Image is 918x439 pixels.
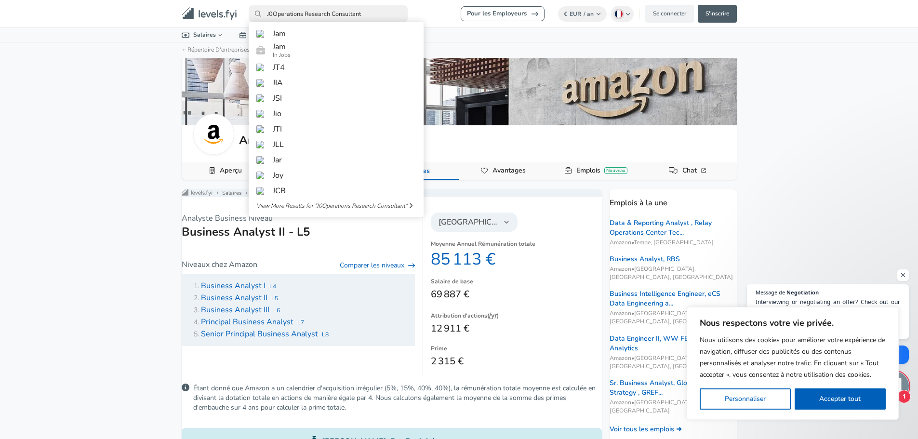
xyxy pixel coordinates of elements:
[249,121,424,137] a: JTI
[249,5,408,22] input: Rechercher par entreprise, poste ou ville
[610,399,737,415] span: Amazon • [GEOGRAPHIC_DATA], [GEOGRAPHIC_DATA]
[256,156,265,164] img: myjar.app
[564,10,567,18] span: €
[239,132,283,148] h5: Amazon
[610,309,737,326] span: Amazon • [GEOGRAPHIC_DATA], [GEOGRAPHIC_DATA], [GEOGRAPHIC_DATA]
[249,137,424,152] a: JLL
[431,213,518,232] button: [GEOGRAPHIC_DATA]
[256,125,265,133] img: jti.com
[340,261,415,270] a: Comparer les niveaux
[795,388,886,410] button: Accepter tout
[256,30,265,38] img: jam.dev
[615,10,623,18] img: French
[256,172,265,179] img: withjoy.com
[249,26,424,41] a: Jam
[273,51,291,59] span: In Jobs
[431,321,601,336] dd: 12 911 €
[201,281,276,291] a: Business Analyst IL4
[611,6,634,22] button: French
[431,287,601,302] dd: 69 887 €
[273,94,282,103] h6: JSI
[700,388,791,410] button: Personnaliser
[182,46,250,53] a: ←Répertoire d'entreprises
[231,28,280,42] a: Emplois
[489,162,530,179] a: Avantages
[201,329,318,339] span: Senior Principal Business Analyst
[204,125,223,144] img: amazonlogo.png
[610,425,682,434] a: Voir tous les emplois ➜
[610,239,737,247] span: Amazon • Tempe, [GEOGRAPHIC_DATA]
[610,265,737,281] span: Amazon • [GEOGRAPHIC_DATA], [GEOGRAPHIC_DATA], [GEOGRAPHIC_DATA]
[182,224,415,239] h1: Business Analyst II - L5
[273,79,283,87] h6: JIA
[201,293,267,303] span: Business Analyst II
[431,277,601,287] dt: Salaire de base
[249,183,424,199] a: JCB
[610,334,737,353] a: Data Engineer II, WW FBA Central Analytics
[249,168,424,183] a: Joy
[249,75,424,91] a: JIA
[756,297,900,334] span: Interviewing or negotiating an offer? Check out our negotiation service: Increase in your offer g...
[216,162,246,179] a: Aperçu
[461,6,545,21] a: Pour les Employeurs
[431,239,601,249] dt: Moyenne Annuel Rémunération totale
[182,259,257,270] p: Niveaux chez Amazon
[249,60,424,75] a: JT4
[439,216,498,228] span: [GEOGRAPHIC_DATA]
[431,310,601,321] dt: Attribution d'actions ( )
[431,354,601,369] dd: 2 315 €
[249,106,424,121] a: Jio
[610,189,737,209] p: Emplois à la une
[273,140,284,149] h6: JLL
[201,280,266,291] span: Business Analyst I
[431,344,601,354] dt: Prime
[249,152,424,168] a: Jar
[249,41,424,60] a: JamIn Jobs
[880,372,909,400] div: Ouvrir le chat
[273,306,280,314] span: L6
[273,125,282,133] h6: JTI
[249,199,424,213] a: View More Results for "J0Operations Research Consultant"
[786,290,819,295] span: Negotiation
[273,186,286,195] h6: JCB
[610,218,737,238] a: Data & Reporting Analyst , Relay Operations Center Tec...
[201,306,280,315] a: Business Analyst IIIL6
[570,10,581,18] span: EUR
[271,294,278,302] span: L5
[256,79,265,87] img: jia-nomads.com
[256,187,265,195] img: jcb.com
[610,254,680,264] a: Business Analyst, RBS
[273,29,286,38] h6: Jam
[273,42,291,51] h6: Jam
[897,390,911,403] span: 1
[273,156,282,164] h6: Jar
[222,189,241,197] a: Salaires
[273,63,285,72] h6: JT4
[182,213,415,224] p: Analyste Business Niveau
[431,249,601,269] dd: 85 113 €
[170,4,748,24] nav: primary
[610,378,737,398] a: Sr. Business Analyst, Global Portfolio Strategy , GREF...
[201,318,304,327] a: Principal Business AnalystL7
[687,307,899,420] div: Nous respectons votre vie privée.
[249,91,424,106] a: JSI
[558,6,607,22] button: €EUR/ an
[193,384,602,412] p: Étant donné que Amazon a un calendrier d'acquisition irrégulier (5%, 15%, 40%, 40%), la rémunérat...
[679,162,712,179] a: Chat
[604,167,627,174] div: Nouveau
[322,331,329,338] span: L8
[256,94,265,102] img: jsi.com
[256,201,407,210] span: View More Results for " J0Operations Research Consultant "
[584,10,594,18] span: / an
[256,110,265,118] img: jio.com
[756,290,785,295] span: Message de
[182,162,737,180] div: Navigation des données d'entreprise
[256,141,265,148] img: jll.com
[201,317,293,327] span: Principal Business Analyst
[700,317,886,329] p: Nous respectons votre vie privée.
[700,334,886,381] p: Nous utilisons des cookies pour améliorer votre expérience de navigation, diffuser des publicités...
[269,282,276,290] span: L4
[297,319,304,326] span: L7
[273,109,281,118] h6: Jio
[572,162,631,179] a: EmploisNouveau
